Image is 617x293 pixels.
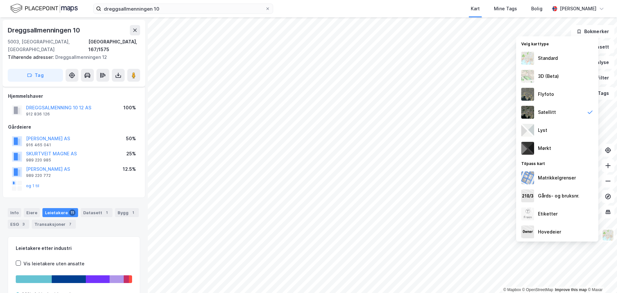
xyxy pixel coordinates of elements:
img: Z [521,207,534,220]
div: Flyfoto [538,90,554,98]
img: Z [521,88,534,101]
img: nCdM7BzjoCAAAAAElFTkSuQmCC [521,142,534,155]
div: Etiketter [538,210,558,218]
div: Mine Tags [494,5,517,13]
button: Filter [584,71,614,84]
div: Velg karttype [516,38,598,49]
div: Leietakere etter industri [16,244,132,252]
span: Tilhørende adresser: [8,54,55,60]
div: 100% [123,104,136,112]
iframe: Chat Widget [585,262,617,293]
div: [GEOGRAPHIC_DATA], 167/1575 [88,38,140,53]
div: ESG [8,220,29,229]
img: Z [602,229,614,241]
div: 989 220 772 [26,173,51,178]
img: Z [521,70,534,83]
img: logo.f888ab2527a4732fd821a326f86c7f29.svg [10,3,78,14]
div: Kontrollprogram for chat [585,262,617,293]
div: Eiere [24,208,40,217]
img: cadastreKeys.547ab17ec502f5a4ef2b.jpeg [521,189,534,202]
div: 1 [130,209,136,216]
div: Bolig [531,5,542,13]
div: 916 465 041 [26,142,51,148]
div: Lyst [538,126,547,134]
div: Transaksjoner [32,220,76,229]
button: Bokmerker [571,25,614,38]
img: cadastreBorders.cfe08de4b5ddd52a10de.jpeg [521,171,534,184]
img: Z [521,52,534,65]
div: Hovedeier [538,228,561,236]
input: Søk på adresse, matrikkel, gårdeiere, leietakere eller personer [101,4,265,14]
div: 3D (Beta) [538,72,559,80]
div: [PERSON_NAME] [560,5,596,13]
div: Mørkt [538,144,551,152]
div: Satellitt [538,108,556,116]
div: Dreggsallmenningen 12 [8,53,135,61]
div: Standard [538,54,558,62]
div: Gårds- og bruksnr. [538,192,579,200]
div: Gårdeiere [8,123,140,131]
div: 50% [126,135,136,142]
div: 5003, [GEOGRAPHIC_DATA], [GEOGRAPHIC_DATA] [8,38,88,53]
div: 12.5% [123,165,136,173]
a: OpenStreetMap [522,288,553,292]
div: Info [8,208,21,217]
a: Mapbox [503,288,521,292]
div: Leietakere [42,208,78,217]
button: Tag [8,69,63,82]
div: 3 [20,221,27,227]
div: Tilpass kart [516,157,598,169]
div: 989 220 985 [26,158,51,163]
div: Dreggsallmenningen 10 [8,25,81,35]
div: 25% [126,150,136,158]
div: Matrikkelgrenser [538,174,576,182]
div: 11 [69,209,76,216]
div: Vis leietakere uten ansatte [23,260,85,268]
div: Kart [471,5,480,13]
div: 7 [67,221,73,227]
button: Tags [585,87,614,100]
div: Hjemmelshaver [8,92,140,100]
div: 1 [103,209,110,216]
a: Improve this map [555,288,587,292]
img: 9k= [521,106,534,119]
div: 912 836 126 [26,112,50,117]
div: Datasett [81,208,112,217]
img: majorOwner.b5e170eddb5c04bfeeff.jpeg [521,225,534,238]
div: Bygg [115,208,139,217]
img: luj3wr1y2y3+OchiMxRmMxRlscgabnMEmZ7DJGWxyBpucwSZnsMkZbHIGm5zBJmewyRlscgabnMEmZ7DJGWxyBpucwSZnsMkZ... [521,124,534,137]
